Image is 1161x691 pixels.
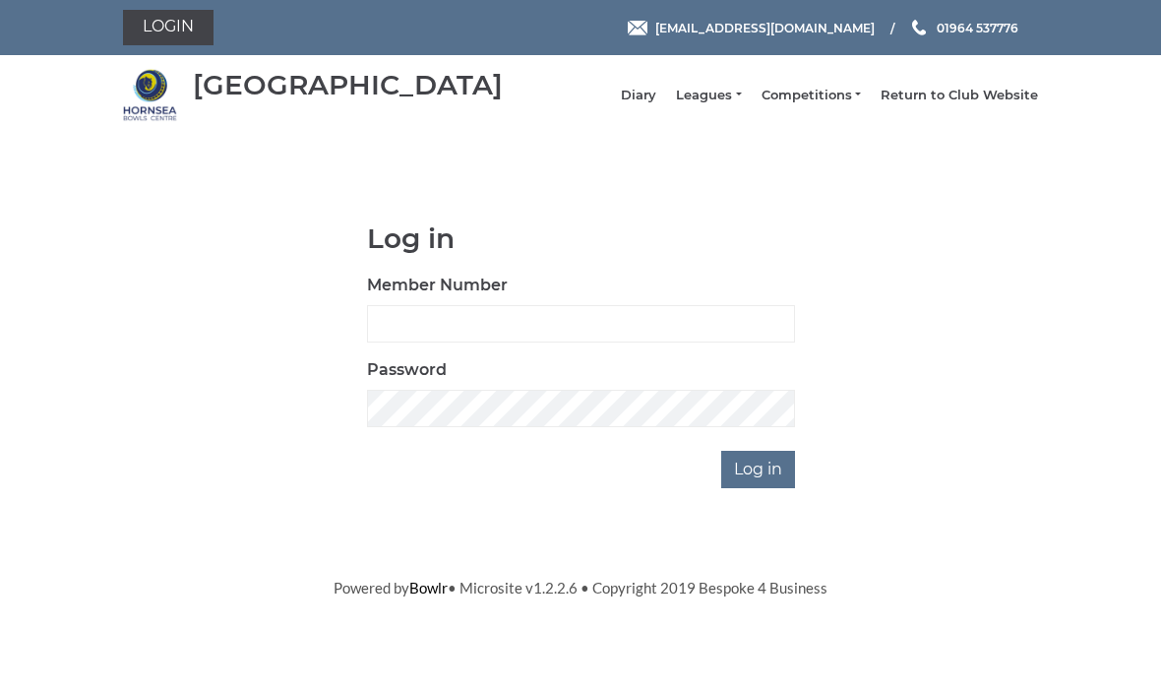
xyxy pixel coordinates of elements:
[912,20,926,35] img: Phone us
[937,20,1018,34] span: 01964 537776
[762,87,861,104] a: Competitions
[628,19,875,37] a: Email [EMAIL_ADDRESS][DOMAIN_NAME]
[409,579,448,597] a: Bowlr
[628,21,647,35] img: Email
[655,20,875,34] span: [EMAIL_ADDRESS][DOMAIN_NAME]
[123,68,177,122] img: Hornsea Bowls Centre
[721,451,795,488] input: Log in
[334,579,827,597] span: Powered by • Microsite v1.2.2.6 • Copyright 2019 Bespoke 4 Business
[676,87,741,104] a: Leagues
[367,358,447,382] label: Password
[367,223,795,254] h1: Log in
[193,70,503,100] div: [GEOGRAPHIC_DATA]
[881,87,1038,104] a: Return to Club Website
[367,274,508,297] label: Member Number
[123,10,214,45] a: Login
[621,87,656,104] a: Diary
[909,19,1018,37] a: Phone us 01964 537776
